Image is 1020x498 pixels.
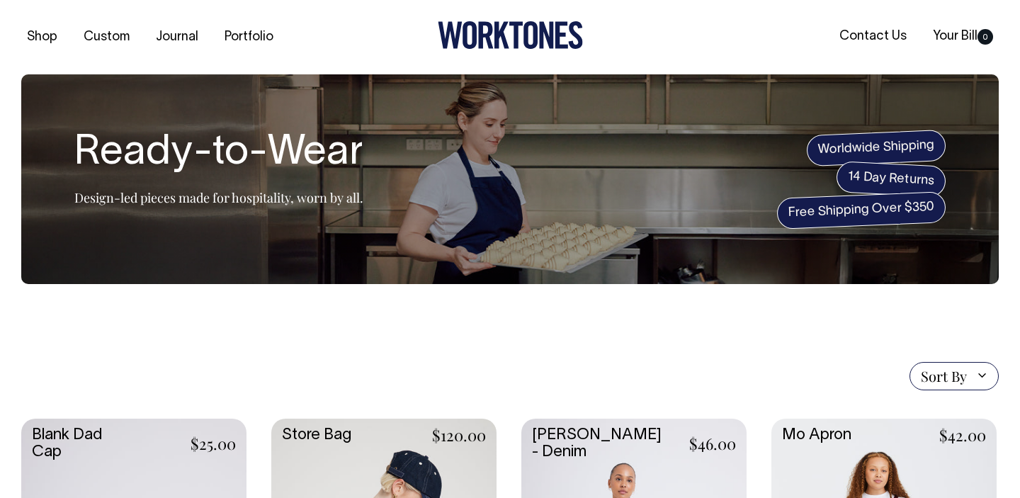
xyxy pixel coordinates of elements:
[927,25,999,48] a: Your Bill0
[74,131,363,176] h1: Ready-to-Wear
[74,189,363,206] p: Design-led pieces made for hospitality, worn by all.
[977,29,993,45] span: 0
[78,26,135,49] a: Custom
[834,25,912,48] a: Contact Us
[219,26,279,49] a: Portfolio
[921,368,967,385] span: Sort By
[21,26,63,49] a: Shop
[776,191,946,230] span: Free Shipping Over $350
[806,130,946,166] span: Worldwide Shipping
[150,26,204,49] a: Journal
[836,161,946,198] span: 14 Day Returns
